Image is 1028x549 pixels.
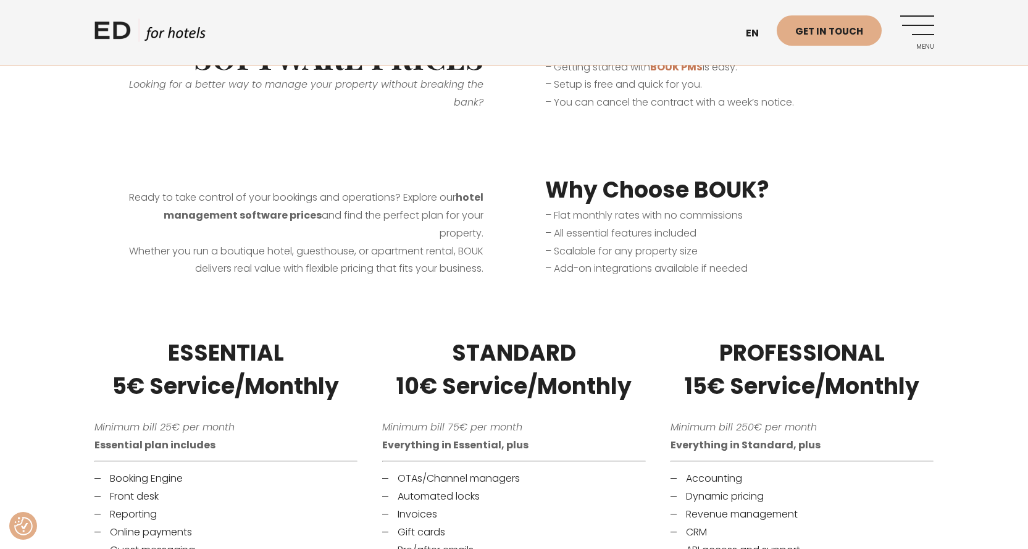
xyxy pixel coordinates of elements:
[545,260,903,278] p: – Add-on integrations available if needed
[650,60,703,74] a: BOUK PMS
[382,489,646,504] li: Automated locks
[900,43,934,51] span: Menu
[382,525,646,540] li: Gift cards
[671,489,934,504] li: Dynamic pricing
[545,174,903,207] h3: Why Choose BOUK?
[671,420,817,434] em: Minimum bill 250€ per month
[14,517,33,535] img: Revisit consent button
[545,243,903,261] p: – Scalable for any property size
[382,438,529,452] strong: Everything in Essential, plus
[94,337,358,403] h3: ESSENTIAL 5€ Service/Monthly
[14,517,33,535] button: Consent Preferences
[545,59,903,77] p: – Getting started with is easy.
[94,489,358,504] li: Front desk
[545,225,903,243] p: – All essential features included
[94,19,206,49] a: ED HOTELS
[545,207,903,225] p: – Flat monthly rates with no commissions
[545,76,903,94] p: – Setup is free and quick for you.
[382,471,646,486] li: OTAs/Channel managers
[545,94,903,112] p: – You can cancel the contract with a week’s notice.
[382,337,646,403] h3: STANDARD 10€ Service/Monthly
[94,471,358,486] li: Booking Engine
[671,507,934,522] li: Revenue management
[671,471,934,486] li: Accounting
[382,420,522,434] em: Minimum bill 75€ per month
[94,420,235,434] em: Minimum bill 25€ per month
[94,438,215,452] strong: Essential plan includes
[94,525,358,540] li: Online payments
[382,507,646,522] li: Invoices
[740,19,777,49] a: en
[671,337,934,403] h3: PROFESSIONAL 15€ Service/Monthly
[671,438,821,452] strong: Everything in Standard, plus
[777,15,882,46] a: Get in touch
[900,15,934,49] a: Menu
[94,507,358,522] li: Reporting
[125,189,483,278] p: Ready to take control of your bookings and operations? Explore our and find the perfect plan for ...
[129,77,483,109] em: Looking for a better way to manage your property without breaking the bank?
[671,525,934,540] li: CRM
